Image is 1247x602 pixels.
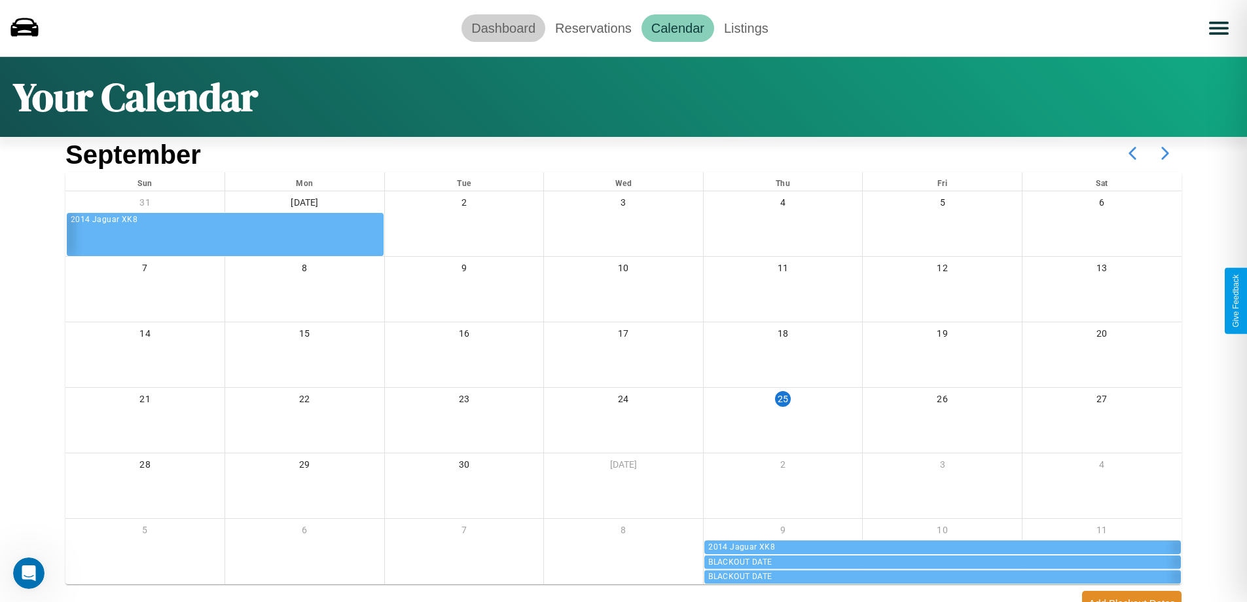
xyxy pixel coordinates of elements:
a: Dashboard [461,14,545,42]
div: 31 [65,191,225,218]
div: 2014 Jaguar XK8 [708,541,1178,554]
div: 2 [704,453,863,480]
div: 18 [704,322,863,349]
div: 14 [65,322,225,349]
h2: September [65,140,201,170]
button: Open menu [1201,10,1237,47]
a: Reservations [545,14,642,42]
div: 7 [65,257,225,284]
div: 10 [544,257,703,284]
div: 21 [65,388,225,415]
div: 27 [1022,388,1182,415]
div: 9 [385,257,544,284]
div: 29 [225,453,384,480]
div: 12 [863,257,1022,284]
div: BLACKOUT DATE [708,571,1178,584]
div: Thu [704,172,863,191]
div: 5 [65,519,225,546]
div: [DATE] [225,191,384,218]
div: Fri [863,172,1022,191]
div: 3 [863,453,1022,480]
div: 20 [1022,322,1182,349]
div: 11 [704,257,863,284]
div: 4 [704,191,863,218]
div: Wed [544,172,703,191]
div: 9 [704,519,863,546]
div: 7 [385,519,544,546]
div: 16 [385,322,544,349]
div: 19 [863,322,1022,349]
div: Tue [385,172,544,191]
div: 3 [544,191,703,218]
h1: Your Calendar [13,70,258,124]
div: 22 [225,388,384,415]
div: 10 [863,519,1022,546]
div: 11 [1022,519,1182,546]
div: 6 [1022,191,1182,218]
div: 17 [544,322,703,349]
div: 2014 Jaguar XK8 [71,214,381,227]
div: 26 [863,388,1022,415]
div: 5 [863,191,1022,218]
div: 25 [775,391,791,407]
a: Listings [714,14,778,42]
div: 8 [544,519,703,546]
div: Give Feedback [1231,274,1240,328]
div: [DATE] [544,453,703,480]
div: 2 [385,191,544,218]
div: 8 [225,257,384,284]
div: 30 [385,453,544,480]
div: Mon [225,172,384,191]
iframe: Intercom live chat [13,557,45,589]
div: 13 [1022,257,1182,284]
div: 15 [225,322,384,349]
div: 6 [225,519,384,546]
div: 23 [385,388,544,415]
div: Sun [65,172,225,191]
a: Calendar [642,14,714,42]
div: 4 [1022,453,1182,480]
div: 28 [65,453,225,480]
div: BLACKOUT DATE [708,556,1178,569]
div: 24 [544,388,703,415]
div: Sat [1022,172,1182,191]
